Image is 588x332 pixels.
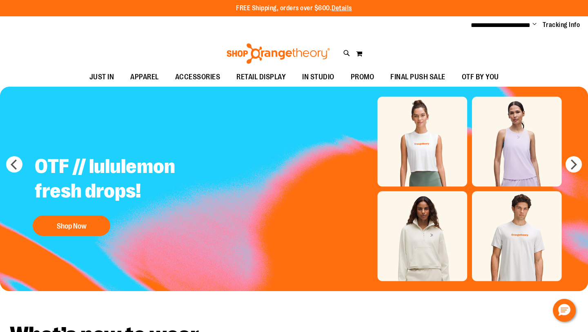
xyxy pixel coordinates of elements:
[6,156,22,173] button: prev
[566,156,582,173] button: next
[228,68,294,87] a: RETAIL DISPLAY
[236,4,352,13] p: FREE Shipping, orders over $600.
[33,215,110,236] button: Shop Now
[236,68,286,86] span: RETAIL DISPLAY
[382,68,454,87] a: FINAL PUSH SALE
[351,68,374,86] span: PROMO
[29,148,232,211] h2: OTF // lululemon fresh drops!
[343,68,383,87] a: PROMO
[532,21,537,29] button: Account menu
[130,68,159,86] span: APPAREL
[29,148,232,240] a: OTF // lululemon fresh drops! Shop Now
[294,68,343,87] a: IN STUDIO
[89,68,114,86] span: JUST IN
[553,299,576,322] button: Hello, have a question? Let’s chat.
[122,68,167,87] a: APPAREL
[390,68,445,86] span: FINAL PUSH SALE
[462,68,499,86] span: OTF BY YOU
[225,43,331,64] img: Shop Orangetheory
[302,68,334,86] span: IN STUDIO
[167,68,229,87] a: ACCESSORIES
[81,68,122,87] a: JUST IN
[332,4,352,12] a: Details
[454,68,507,87] a: OTF BY YOU
[543,20,580,29] a: Tracking Info
[175,68,220,86] span: ACCESSORIES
